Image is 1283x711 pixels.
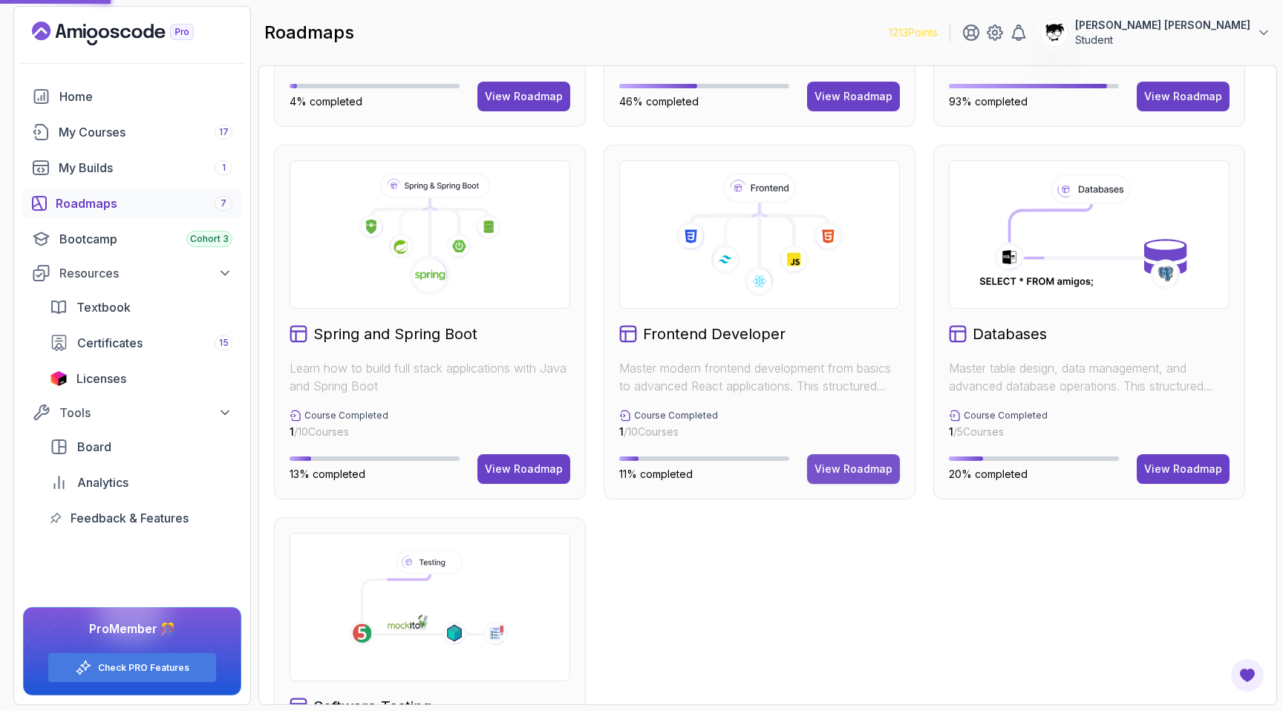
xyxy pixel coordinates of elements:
span: 4% completed [290,95,362,108]
span: Board [77,438,111,456]
span: 15 [219,337,229,349]
div: Resources [59,264,232,282]
button: View Roadmap [807,454,900,484]
div: View Roadmap [1144,89,1222,104]
span: Analytics [77,474,128,491]
a: licenses [41,364,241,393]
a: builds [23,153,241,183]
button: View Roadmap [1137,454,1230,484]
button: Open Feedback Button [1230,658,1265,693]
span: 20% completed [949,468,1028,480]
p: [PERSON_NAME] [PERSON_NAME] [1075,18,1250,33]
a: Landing page [32,22,228,45]
button: Check PRO Features [48,652,217,683]
div: View Roadmap [485,89,563,104]
h2: Databases [973,324,1047,344]
p: Learn how to build full stack applications with Java and Spring Boot [290,359,570,395]
button: View Roadmap [477,82,570,111]
span: 1 [619,425,624,438]
p: / 10 Courses [290,425,388,439]
span: 11% completed [619,468,693,480]
button: View Roadmap [807,82,900,111]
span: 1 [949,425,953,438]
div: Home [59,88,232,105]
span: 93% completed [949,95,1028,108]
a: feedback [41,503,241,533]
span: 17 [219,126,229,138]
button: View Roadmap [1137,82,1230,111]
div: View Roadmap [814,462,892,476]
div: My Courses [59,123,232,141]
button: View Roadmap [477,454,570,484]
span: 1 [222,162,226,174]
a: bootcamp [23,224,241,254]
h2: roadmaps [264,21,354,45]
a: roadmaps [23,189,241,218]
a: board [41,432,241,462]
span: Cohort 3 [190,233,229,245]
p: / 10 Courses [619,425,718,439]
h2: Spring and Spring Boot [313,324,477,344]
button: user profile image[PERSON_NAME] [PERSON_NAME]Student [1039,18,1271,47]
span: Textbook [76,298,131,316]
span: Feedback & Features [71,509,189,527]
span: 7 [221,197,226,209]
a: certificates [41,328,241,358]
button: Resources [23,260,241,286]
a: textbook [41,292,241,322]
p: Course Completed [304,410,388,422]
a: analytics [41,468,241,497]
a: Check PRO Features [98,662,189,674]
a: courses [23,117,241,147]
h2: Frontend Developer [643,324,786,344]
span: Certificates [77,334,143,352]
div: Tools [59,404,232,422]
button: Tools [23,399,241,426]
p: / 5 Courses [949,425,1048,439]
p: 1213 Points [889,25,938,40]
img: jetbrains icon [50,371,68,386]
div: View Roadmap [485,462,563,476]
span: 1 [290,425,294,438]
div: View Roadmap [814,89,892,104]
p: Master table design, data management, and advanced database operations. This structured learning ... [949,359,1230,395]
img: user profile image [1040,19,1068,47]
a: home [23,82,241,111]
p: Student [1075,33,1250,47]
p: Course Completed [634,410,718,422]
span: 13% completed [290,468,365,480]
div: Bootcamp [59,230,232,248]
p: Course Completed [964,410,1048,422]
span: 46% completed [619,95,699,108]
span: Licenses [76,370,126,387]
div: Roadmaps [56,194,232,212]
div: My Builds [59,159,232,177]
p: Master modern frontend development from basics to advanced React applications. This structured le... [619,359,900,395]
div: View Roadmap [1144,462,1222,476]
